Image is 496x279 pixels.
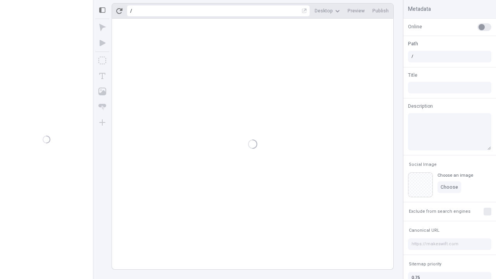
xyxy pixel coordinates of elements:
button: Exclude from search engines [407,207,472,216]
button: Canonical URL [407,226,441,235]
span: Title [408,72,417,79]
button: Publish [369,5,392,17]
div: Choose an image [437,172,473,178]
span: Choose [441,184,458,190]
span: Desktop [315,8,333,14]
span: Sitemap priority [409,261,441,267]
button: Box [95,53,109,67]
span: Preview [348,8,365,14]
button: Desktop [312,5,343,17]
button: Button [95,100,109,114]
span: Publish [372,8,389,14]
span: Social Image [409,162,437,167]
input: https://makeswift.com [408,238,491,250]
button: Social Image [407,160,438,169]
button: Text [95,69,109,83]
button: Preview [344,5,368,17]
span: Description [408,103,433,110]
button: Choose [437,181,461,193]
span: Exclude from search engines [409,208,470,214]
span: Canonical URL [409,227,439,233]
span: Path [408,40,418,47]
button: Sitemap priority [407,260,443,269]
div: / [130,8,132,14]
span: Online [408,23,422,30]
button: Image [95,84,109,98]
